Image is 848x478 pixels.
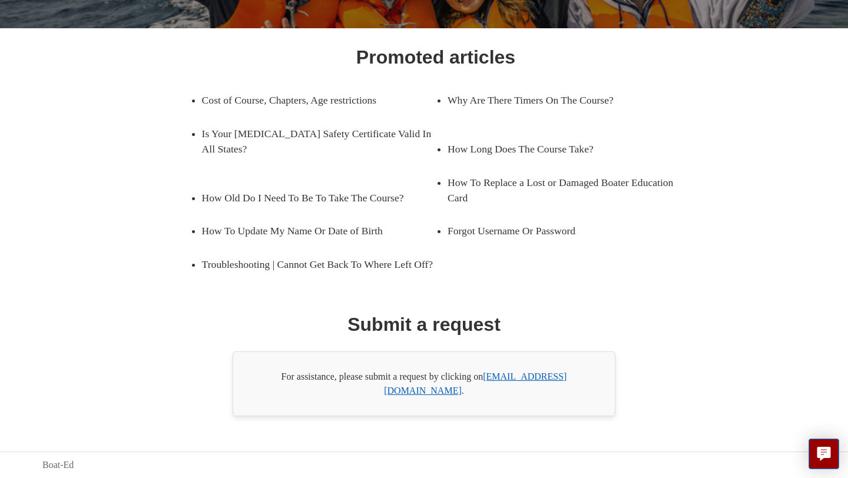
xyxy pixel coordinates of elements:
h1: Promoted articles [356,43,515,71]
div: For assistance, please submit a request by clicking on . [233,351,615,416]
a: Why Are There Timers On The Course? [448,84,664,117]
a: How To Update My Name Or Date of Birth [202,214,418,247]
a: Troubleshooting | Cannot Get Back To Where Left Off? [202,248,436,281]
button: Live chat [809,439,839,469]
a: Cost of Course, Chapters, Age restrictions [202,84,418,117]
a: Is Your [MEDICAL_DATA] Safety Certificate Valid In All States? [202,117,436,166]
a: How Long Does The Course Take? [448,132,664,165]
h1: Submit a request [347,310,501,338]
a: How Old Do I Need To Be To Take The Course? [202,181,418,214]
a: How To Replace a Lost or Damaged Boater Education Card [448,166,681,215]
a: [EMAIL_ADDRESS][DOMAIN_NAME] [384,371,567,396]
a: Forgot Username Or Password [448,214,664,247]
a: Boat-Ed [42,458,74,472]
